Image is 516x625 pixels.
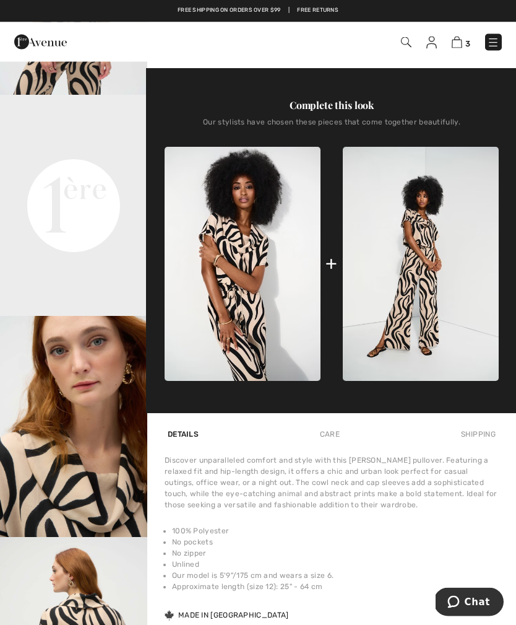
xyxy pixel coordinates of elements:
li: No pockets [172,537,499,548]
li: No zipper [172,548,499,559]
img: Search [401,37,411,48]
div: Our stylists have chosen these pieces that come together beautifully. [165,118,499,137]
img: Animal Print Cowl Neck Pullover Style 252212 [165,147,320,382]
div: Shipping [458,424,499,446]
div: Discover unparalleled comfort and style with this [PERSON_NAME] pullover. Featuring a relaxed fit... [165,455,499,511]
a: 1ère Avenue [14,35,67,47]
a: 3 [452,35,470,50]
a: Free shipping on orders over $99 [178,6,281,15]
a: Free Returns [297,6,338,15]
div: Made in [GEOGRAPHIC_DATA] [165,610,289,621]
img: Relaxed Abstract Trousers Style 252178 [343,147,499,382]
li: Approximate length (size 12): 25" - 64 cm [172,582,499,593]
iframe: Opens a widget where you can chat to one of our agents [436,588,504,619]
div: Care [317,424,343,446]
li: Unlined [172,559,499,570]
li: 100% Polyester [172,526,499,537]
span: | [288,6,290,15]
li: Our model is 5'9"/175 cm and wears a size 6. [172,570,499,582]
div: + [325,250,337,278]
img: My Info [426,37,437,49]
img: 1ère Avenue [14,30,67,55]
span: 3 [465,39,470,48]
img: Menu [487,37,499,49]
img: Shopping Bag [452,37,462,48]
div: Details [165,424,202,446]
div: Complete this look [165,98,499,113]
